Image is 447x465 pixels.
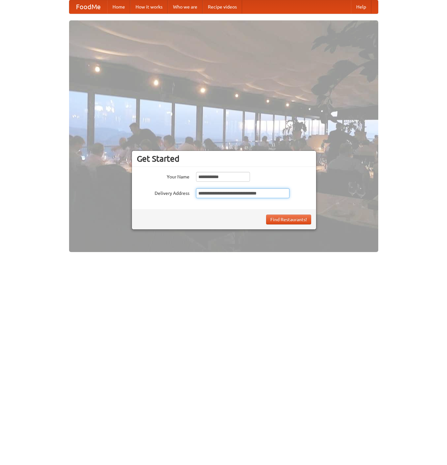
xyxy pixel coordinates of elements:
a: Who we are [168,0,203,13]
a: Recipe videos [203,0,242,13]
h3: Get Started [137,154,311,164]
a: FoodMe [69,0,107,13]
button: Find Restaurants! [266,215,311,224]
a: Help [351,0,371,13]
label: Your Name [137,172,189,180]
a: How it works [130,0,168,13]
a: Home [107,0,130,13]
label: Delivery Address [137,188,189,197]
